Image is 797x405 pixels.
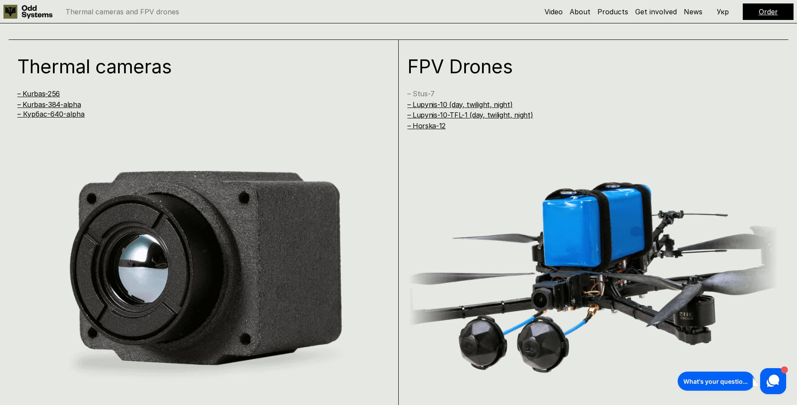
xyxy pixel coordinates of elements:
p: Thermal cameras and FPV drones [66,8,179,15]
a: Get involved [635,7,677,16]
h1: Thermal cameras [17,57,367,76]
a: – Lupynis-10 (day, twilight, night) [407,100,513,109]
a: – Lupynis-10-TFL-1 (day, twilight, night) [407,111,533,119]
a: – Horska-12 [407,121,446,130]
a: Order [759,7,778,16]
a: Products [597,7,628,16]
h1: FPV Drones [407,57,758,76]
a: – Kurbas-384-alpha [17,100,81,109]
a: About [570,7,590,16]
a: – Stus-7 [407,89,435,98]
p: Укр [717,8,729,15]
a: Video [544,7,563,16]
a: – Kurbas-256 [17,89,60,98]
a: – Курбас-640-alpha [17,110,85,118]
a: News [684,7,702,16]
iframe: HelpCrunch [676,366,788,396]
